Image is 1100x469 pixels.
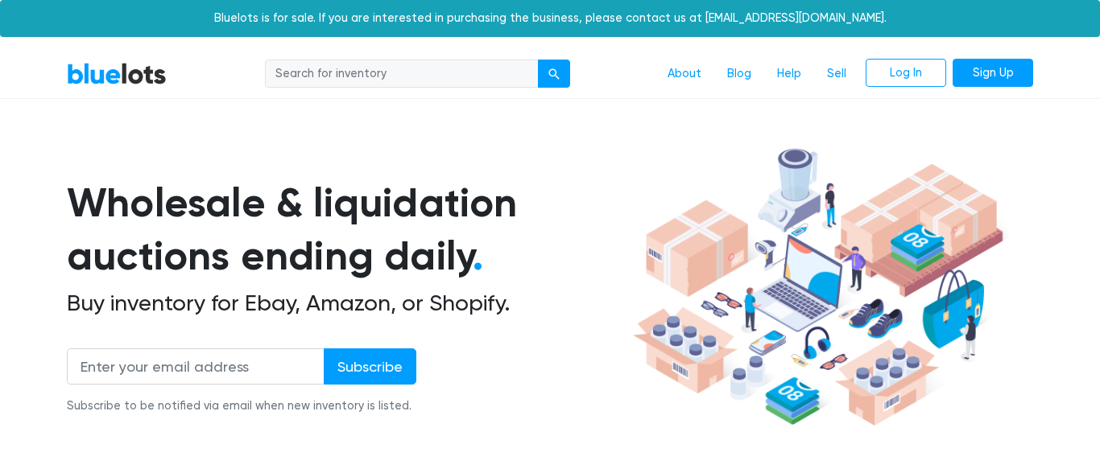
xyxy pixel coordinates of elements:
[814,59,859,89] a: Sell
[67,348,325,385] input: Enter your email address
[67,62,167,85] a: BlueLots
[953,59,1033,88] a: Sign Up
[764,59,814,89] a: Help
[265,60,539,88] input: Search for inventory
[655,59,714,89] a: About
[866,59,946,88] a: Log In
[67,176,627,283] h1: Wholesale & liquidation auctions ending daily
[714,59,764,89] a: Blog
[67,290,627,317] h2: Buy inventory for Ebay, Amazon, or Shopify.
[473,232,483,280] span: .
[324,348,416,385] input: Subscribe
[627,141,1009,434] img: hero-ee84e7d0318cb26816c560f6b4441b76977f77a177738b4e94f68c95b2b83dbb.png
[67,397,416,415] div: Subscribe to be notified via email when new inventory is listed.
